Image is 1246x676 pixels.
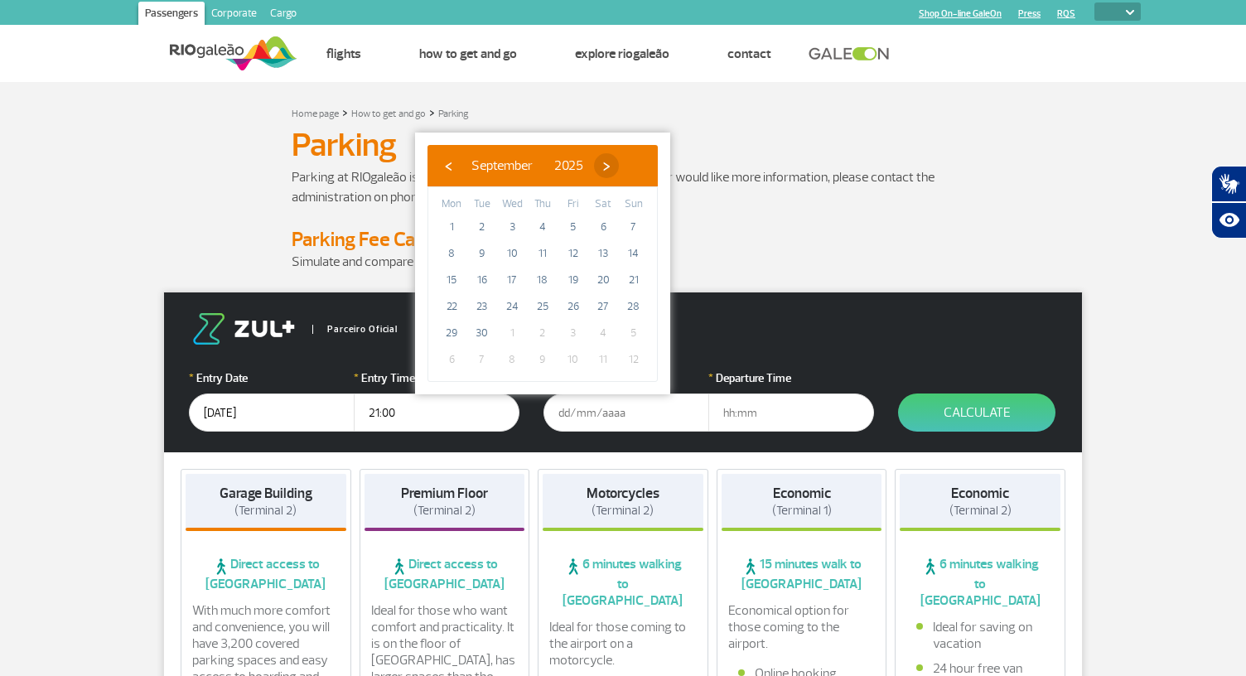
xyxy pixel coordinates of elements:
span: (Terminal 2) [592,503,654,519]
bs-datepicker-navigation-view: ​ ​ ​ [436,155,619,171]
span: 23 [469,293,495,320]
span: 12 [621,346,647,373]
span: 22 [438,293,465,320]
img: logo-zul.png [189,313,298,345]
span: 12 [560,240,587,267]
span: 4 [590,320,616,346]
span: 7 [469,346,495,373]
strong: Garage Building [220,485,312,502]
span: 2 [469,214,495,240]
span: 25 [529,293,556,320]
span: (Terminal 2) [234,503,297,519]
label: Departure Time [708,369,874,387]
h4: Parking Fee Calculator [292,227,954,252]
strong: Economic [951,485,1009,502]
span: 9 [529,346,556,373]
p: Ideal for those coming to the airport on a motorcycle. [549,619,697,669]
th: weekday [437,196,467,214]
a: > [342,103,348,122]
span: 2 [529,320,556,346]
p: Simulate and compare options [292,252,954,272]
input: hh:mm [354,394,519,432]
span: Direct access to [GEOGRAPHIC_DATA] [365,556,525,592]
span: 13 [590,240,616,267]
button: Abrir recursos assistivos. [1211,202,1246,239]
a: > [429,103,435,122]
th: weekday [497,196,528,214]
span: 1 [438,214,465,240]
li: Ideal for saving on vacation [916,619,1044,652]
span: 10 [560,346,587,373]
button: ‹ [436,153,461,178]
span: 27 [590,293,616,320]
a: Passengers [138,2,205,28]
span: 15 [438,267,465,293]
span: 16 [469,267,495,293]
strong: Motorcycles [587,485,659,502]
span: Parceiro Oficial [312,325,398,334]
a: How to get and go [419,46,517,62]
span: Direct access to [GEOGRAPHIC_DATA] [186,556,346,592]
span: 4 [529,214,556,240]
span: 26 [560,293,587,320]
a: Shop On-line GaleOn [919,8,1002,19]
label: Entry Date [189,369,355,387]
a: RQS [1057,8,1075,19]
th: weekday [588,196,619,214]
bs-datepicker-container: calendar [415,133,670,394]
a: Contact [727,46,771,62]
button: Calculate [898,394,1055,432]
span: (Terminal 1) [772,503,832,519]
span: 24 [499,293,525,320]
a: Parking [438,108,469,120]
button: › [594,153,619,178]
span: 18 [529,267,556,293]
a: Press [1018,8,1041,19]
a: How to get and go [351,108,426,120]
a: Explore RIOgaleão [575,46,669,62]
span: 11 [590,346,616,373]
span: 11 [529,240,556,267]
a: Corporate [205,2,263,28]
span: 14 [621,240,647,267]
span: 3 [499,214,525,240]
span: 28 [621,293,647,320]
span: 1 [499,320,525,346]
span: 15 minutes walk to [GEOGRAPHIC_DATA] [722,556,882,592]
th: weekday [528,196,558,214]
div: Plugin de acessibilidade da Hand Talk. [1211,166,1246,239]
span: 30 [469,320,495,346]
th: weekday [558,196,588,214]
span: 10 [499,240,525,267]
span: 2025 [554,157,583,174]
button: Abrir tradutor de língua de sinais. [1211,166,1246,202]
span: 21 [621,267,647,293]
p: Economical option for those coming to the airport. [728,602,876,652]
span: 29 [438,320,465,346]
span: 6 minutes walking to [GEOGRAPHIC_DATA] [543,556,703,609]
span: 6 [438,346,465,373]
span: 8 [438,240,465,267]
span: 5 [560,214,587,240]
button: September [461,153,543,178]
span: 19 [560,267,587,293]
p: Parking at RIOgaleão is managed by Estapar. If you have any doubts or would like more information... [292,167,954,207]
input: hh:mm [708,394,874,432]
a: Home page [292,108,339,120]
a: Cargo [263,2,303,28]
span: 6 minutes walking to [GEOGRAPHIC_DATA] [900,556,1060,609]
span: September [471,157,533,174]
strong: Premium Floor [401,485,488,502]
input: dd/mm/aaaa [543,394,709,432]
a: Flights [326,46,361,62]
h1: Parking [292,131,954,159]
label: Entry Time [354,369,519,387]
span: 17 [499,267,525,293]
input: dd/mm/aaaa [189,394,355,432]
span: (Terminal 2) [949,503,1012,519]
span: 5 [621,320,647,346]
span: 6 [590,214,616,240]
span: 20 [590,267,616,293]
